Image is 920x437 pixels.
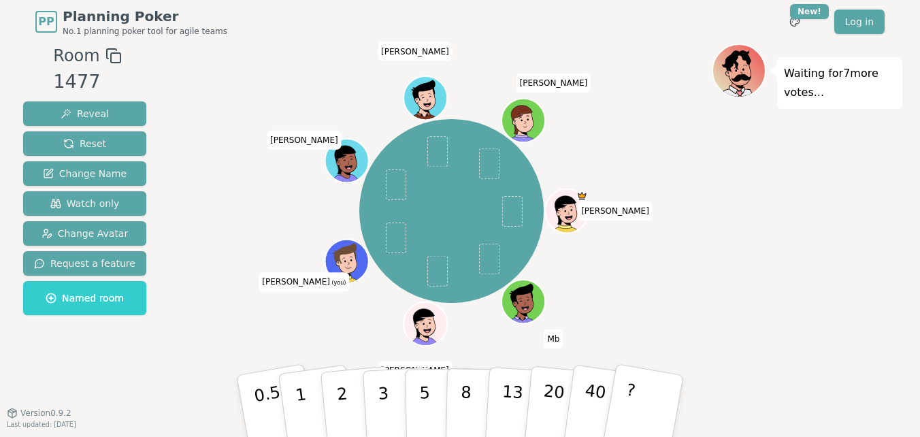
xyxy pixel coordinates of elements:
button: Change Name [23,161,146,186]
span: Reveal [61,107,109,120]
span: Click to change your name [378,42,453,61]
button: Named room [23,281,146,315]
span: Click to change your name [544,329,563,349]
span: Request a feature [34,257,135,270]
span: Room [53,44,99,68]
div: 1477 [53,68,121,96]
span: Click to change your name [267,131,342,150]
button: New! [783,10,807,34]
span: Change Avatar [42,227,129,240]
span: Reset [63,137,106,150]
span: Click to change your name [378,361,453,380]
button: Watch only [23,191,146,216]
span: Watch only [50,197,120,210]
span: Click to change your name [578,201,653,221]
span: PP [38,14,54,30]
span: No.1 planning poker tool for agile teams [63,26,227,37]
span: Click to change your name [516,74,591,93]
p: Waiting for 7 more votes... [784,64,896,102]
a: Log in [834,10,885,34]
button: Version0.9.2 [7,408,71,419]
button: Request a feature [23,251,146,276]
button: Reveal [23,101,146,126]
span: Version 0.9.2 [20,408,71,419]
button: Reset [23,131,146,156]
span: Last updated: [DATE] [7,421,76,428]
span: Named room [46,291,124,305]
span: (you) [330,280,346,286]
div: New! [790,4,829,19]
a: PPPlanning PokerNo.1 planning poker tool for agile teams [35,7,227,37]
span: Change Name [43,167,127,180]
span: Allen is the host [577,191,588,201]
span: Planning Poker [63,7,227,26]
button: Click to change your avatar [327,241,367,282]
button: Change Avatar [23,221,146,246]
span: Click to change your name [259,272,349,291]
